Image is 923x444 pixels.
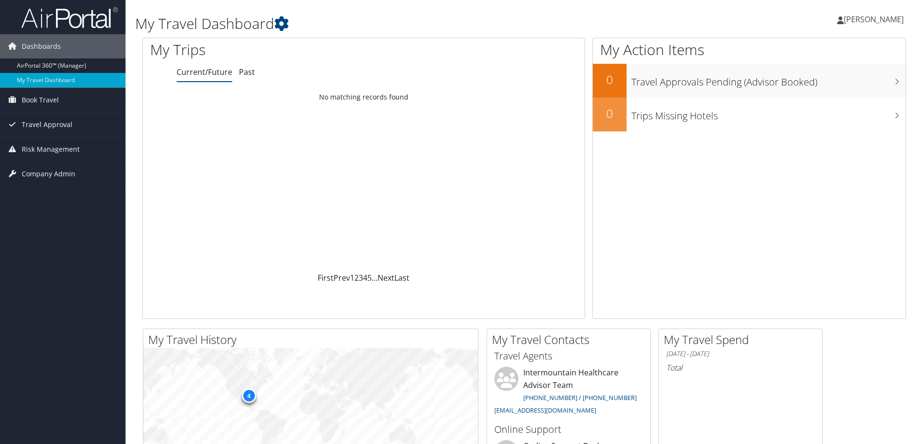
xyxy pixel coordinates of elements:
[359,272,363,283] a: 3
[241,388,256,403] div: 4
[593,40,906,60] h1: My Action Items
[666,362,815,373] h6: Total
[177,67,232,77] a: Current/Future
[367,272,372,283] a: 5
[489,367,648,418] li: Intermountain Healthcare Advisor Team
[22,162,75,186] span: Company Admin
[135,14,654,34] h1: My Travel Dashboard
[494,349,643,363] h3: Travel Agents
[350,272,354,283] a: 1
[150,40,393,60] h1: My Trips
[593,105,627,122] h2: 0
[664,331,822,348] h2: My Travel Spend
[593,98,906,131] a: 0Trips Missing Hotels
[844,14,904,25] span: [PERSON_NAME]
[22,34,61,58] span: Dashboards
[837,5,913,34] a: [PERSON_NAME]
[318,272,334,283] a: First
[334,272,350,283] a: Prev
[494,423,643,436] h3: Online Support
[354,272,359,283] a: 2
[492,331,650,348] h2: My Travel Contacts
[143,88,585,106] td: No matching records found
[378,272,394,283] a: Next
[593,72,627,88] h2: 0
[148,331,478,348] h2: My Travel History
[239,67,255,77] a: Past
[22,88,59,112] span: Book Travel
[22,137,80,161] span: Risk Management
[631,71,906,89] h3: Travel Approvals Pending (Advisor Booked)
[666,349,815,358] h6: [DATE] - [DATE]
[363,272,367,283] a: 4
[21,6,118,29] img: airportal-logo.png
[631,104,906,123] h3: Trips Missing Hotels
[593,64,906,98] a: 0Travel Approvals Pending (Advisor Booked)
[494,406,596,415] a: [EMAIL_ADDRESS][DOMAIN_NAME]
[372,272,378,283] span: …
[394,272,409,283] a: Last
[22,113,72,137] span: Travel Approval
[523,393,637,402] a: [PHONE_NUMBER] / [PHONE_NUMBER]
